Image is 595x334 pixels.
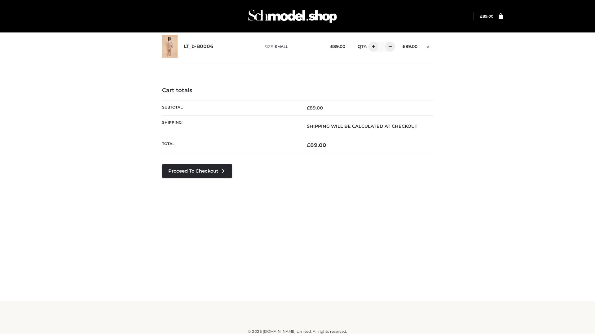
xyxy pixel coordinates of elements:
[246,4,339,28] img: Schmodel Admin 964
[480,14,483,19] span: £
[307,105,310,111] span: £
[162,137,297,153] th: Total
[275,44,288,49] span: SMALL
[480,14,493,19] bdi: 89.00
[480,14,493,19] a: £89.00
[424,42,433,50] a: Remove this item
[307,142,310,148] span: £
[403,44,417,49] bdi: 89.00
[307,142,326,148] bdi: 89.00
[330,44,345,49] bdi: 89.00
[162,35,178,58] img: LT_b-B0006 - SMALL
[330,44,333,49] span: £
[162,115,297,137] th: Shipping:
[162,87,433,94] h4: Cart totals
[265,44,321,49] p: size :
[307,105,323,111] bdi: 89.00
[162,164,232,178] a: Proceed to Checkout
[351,42,393,52] div: QTY:
[403,44,405,49] span: £
[162,100,297,115] th: Subtotal
[307,123,417,129] strong: Shipping will be calculated at checkout
[184,44,214,49] a: LT_b-B0006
